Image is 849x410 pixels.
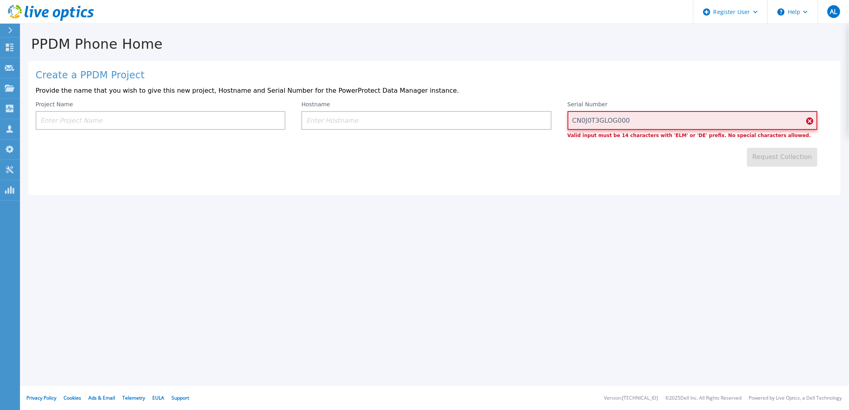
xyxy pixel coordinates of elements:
[36,87,833,94] p: Provide the name that you wish to give this new project, Hostname and Serial Number for the Power...
[64,394,81,401] a: Cookies
[665,396,741,401] li: © 2025 Dell Inc. All Rights Reserved
[20,36,849,52] h1: PPDM Phone Home
[568,102,608,107] label: Serial Number
[830,8,837,15] span: AL
[301,111,551,130] input: Enter Hostname
[747,148,817,167] button: Request Collection
[749,396,842,401] li: Powered by Live Optics, a Dell Technology
[604,396,658,401] li: Version: [TECHNICAL_ID]
[171,394,189,401] a: Support
[26,394,56,401] a: Privacy Policy
[36,70,833,81] h1: Create a PPDM Project
[568,133,817,138] p: Valid input must be 14 characters with 'ELM' or 'DE' prefix. No special characters allowed.
[122,394,145,401] a: Telemetry
[36,102,73,107] label: Project Name
[36,111,285,130] input: Enter Project Name
[88,394,115,401] a: Ads & Email
[301,102,330,107] label: Hostname
[568,111,817,130] input: Enter Serial Number
[152,394,164,401] a: EULA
